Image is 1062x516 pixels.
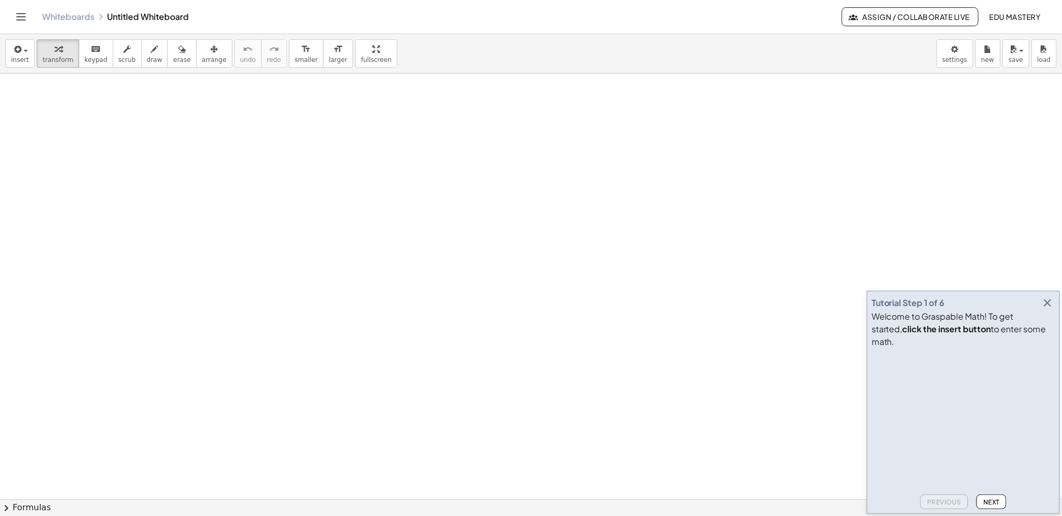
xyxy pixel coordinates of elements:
span: erase [173,56,190,64]
button: Next [977,494,1006,509]
button: save [1003,39,1029,68]
button: format_sizesmaller [289,39,324,68]
span: new [981,56,994,64]
span: Edu Mastery [989,12,1041,22]
button: Edu Mastery [981,7,1049,26]
button: erase [167,39,196,68]
span: settings [942,56,968,64]
button: scrub [113,39,142,68]
span: Next [983,498,1000,506]
i: undo [243,43,253,56]
button: redoredo [261,39,287,68]
button: Assign / Collaborate Live [842,7,979,26]
div: Welcome to Graspable Math! To get started, to enter some math. [872,310,1055,348]
button: load [1032,39,1057,68]
button: arrange [196,39,232,68]
span: insert [11,56,29,64]
a: Whiteboards [42,12,94,22]
i: keyboard [91,43,101,56]
button: insert [5,39,35,68]
div: Tutorial Step 1 of 6 [872,297,945,309]
button: Toggle navigation [13,8,29,25]
button: new [975,39,1001,68]
span: smaller [295,56,318,64]
button: settings [937,39,973,68]
button: transform [37,39,79,68]
button: draw [141,39,168,68]
span: Assign / Collaborate Live [851,12,970,22]
button: keyboardkeypad [79,39,113,68]
span: keypad [84,56,108,64]
span: scrub [119,56,136,64]
b: click the insert button [903,323,991,334]
span: undo [240,56,256,64]
span: larger [329,56,347,64]
button: undoundo [234,39,262,68]
span: save [1009,56,1023,64]
span: arrange [202,56,227,64]
i: format_size [333,43,343,56]
button: fullscreen [355,39,397,68]
button: format_sizelarger [323,39,353,68]
span: fullscreen [361,56,391,64]
span: transform [42,56,73,64]
span: draw [147,56,163,64]
span: redo [267,56,281,64]
i: redo [269,43,279,56]
span: load [1037,56,1051,64]
i: format_size [301,43,311,56]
